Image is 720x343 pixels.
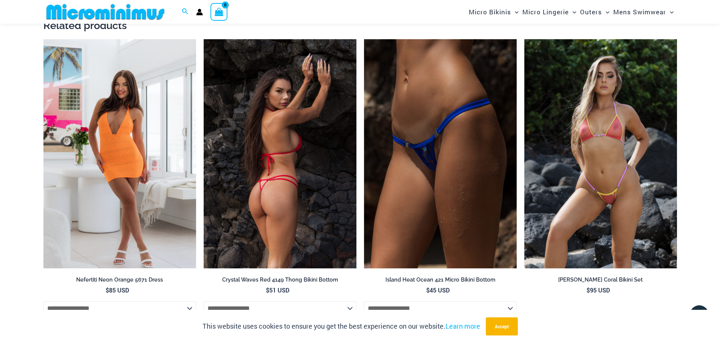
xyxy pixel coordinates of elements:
span: Menu Toggle [569,2,576,21]
img: Maya Sunkist Coral 309 Top 469 Bottom 02 [524,39,677,268]
h2: Crystal Waves Red 4149 Thong Bikini Bottom [204,276,356,283]
span: Mens Swimwear [613,2,666,21]
a: Maya Sunkist Coral 309 Top 469 Bottom 02Maya Sunkist Coral 309 Top 469 Bottom 04Maya Sunkist Cora... [524,39,677,268]
a: View Shopping Cart, empty [210,3,228,20]
h2: Island Heat Ocean 421 Micro Bikini Bottom [364,276,517,283]
bdi: 45 USD [426,286,450,294]
img: Island Heat Ocean 421 Bottom 01 [364,39,517,268]
span: Menu Toggle [666,2,674,21]
span: Menu Toggle [511,2,519,21]
a: [PERSON_NAME] Coral Bikini Set [524,276,677,286]
a: Search icon link [182,7,189,17]
nav: Site Navigation [466,1,677,23]
a: Learn more [445,322,480,331]
span: Micro Lingerie [522,2,569,21]
a: Nefertiti Neon Orange 5671 Dress [43,276,196,286]
bdi: 95 USD [586,286,610,294]
a: Island Heat Ocean 421 Micro Bikini Bottom [364,276,517,286]
p: This website uses cookies to ensure you get the best experience on our website. [203,321,480,332]
a: Micro LingerieMenu ToggleMenu Toggle [520,2,578,21]
a: Crystal Waves Red 4149 Thong Bikini Bottom [204,276,356,286]
span: $ [106,286,109,294]
span: $ [426,286,430,294]
span: $ [266,286,269,294]
a: Account icon link [196,9,203,15]
img: Nefertiti Neon Orange 5671 Dress 01 [43,39,196,268]
bdi: 51 USD [266,286,289,294]
a: Micro BikinisMenu ToggleMenu Toggle [467,2,520,21]
a: Island Heat Ocean 421 Bottom 01Island Heat Ocean 421 Bottom 02Island Heat Ocean 421 Bottom 02 [364,39,517,268]
span: Menu Toggle [602,2,609,21]
a: Crystal Waves 4149 Thong 01Crystal Waves 305 Tri Top 4149 Thong 01Crystal Waves 305 Tri Top 4149 ... [204,39,356,268]
h2: Related products [43,19,677,32]
h2: [PERSON_NAME] Coral Bikini Set [524,276,677,283]
span: Outers [580,2,602,21]
a: Nefertiti Neon Orange 5671 Dress 01Nefertiti Neon Orange 5671 Dress 02Nefertiti Neon Orange 5671 ... [43,39,196,268]
h2: Nefertiti Neon Orange 5671 Dress [43,276,196,283]
img: Crystal Waves 305 Tri Top 4149 Thong 01 [204,39,356,268]
img: MM SHOP LOGO FLAT [43,3,167,20]
button: Accept [486,317,518,335]
span: Micro Bikinis [469,2,511,21]
a: OutersMenu ToggleMenu Toggle [578,2,611,21]
bdi: 85 USD [106,286,129,294]
a: Mens SwimwearMenu ToggleMenu Toggle [611,2,675,21]
span: $ [586,286,590,294]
